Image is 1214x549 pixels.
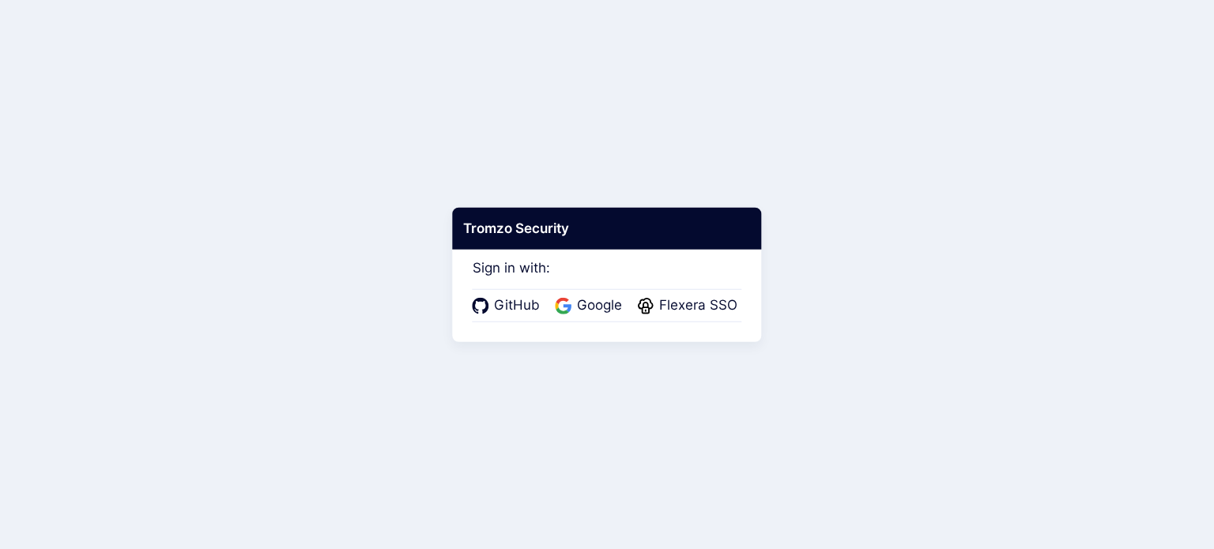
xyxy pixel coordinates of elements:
[654,295,742,316] span: Flexera SSO
[473,295,545,316] a: GitHub
[473,238,742,322] div: Sign in with:
[638,295,742,316] a: Flexera SSO
[556,295,627,316] a: Google
[489,295,545,316] span: GitHub
[572,295,627,316] span: Google
[452,207,761,250] div: Tromzo Security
